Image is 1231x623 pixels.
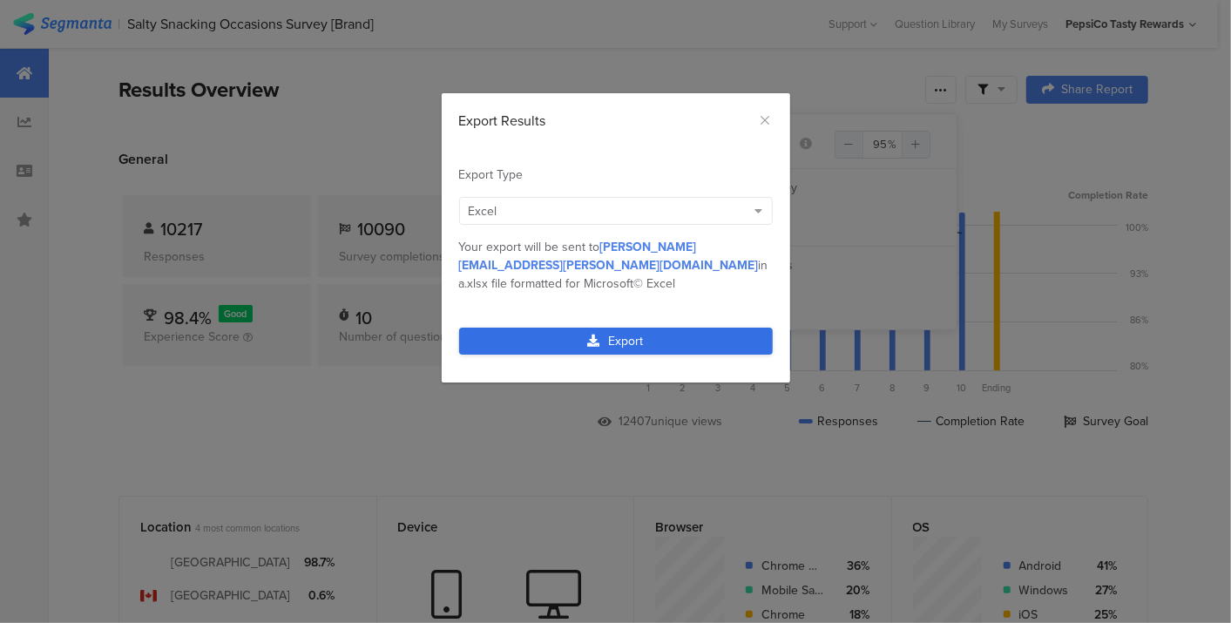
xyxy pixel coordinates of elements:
[459,238,773,293] div: Your export will be sent to in a
[459,166,773,184] div: Export Type
[465,274,676,293] span: .xlsx file formatted for Microsoft© Excel
[459,328,773,355] a: Export
[469,202,497,220] span: Excel
[442,93,790,383] div: dialog
[459,238,759,274] span: [PERSON_NAME][EMAIL_ADDRESS][PERSON_NAME][DOMAIN_NAME]
[759,111,773,131] button: Close
[459,111,773,131] div: Export Results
